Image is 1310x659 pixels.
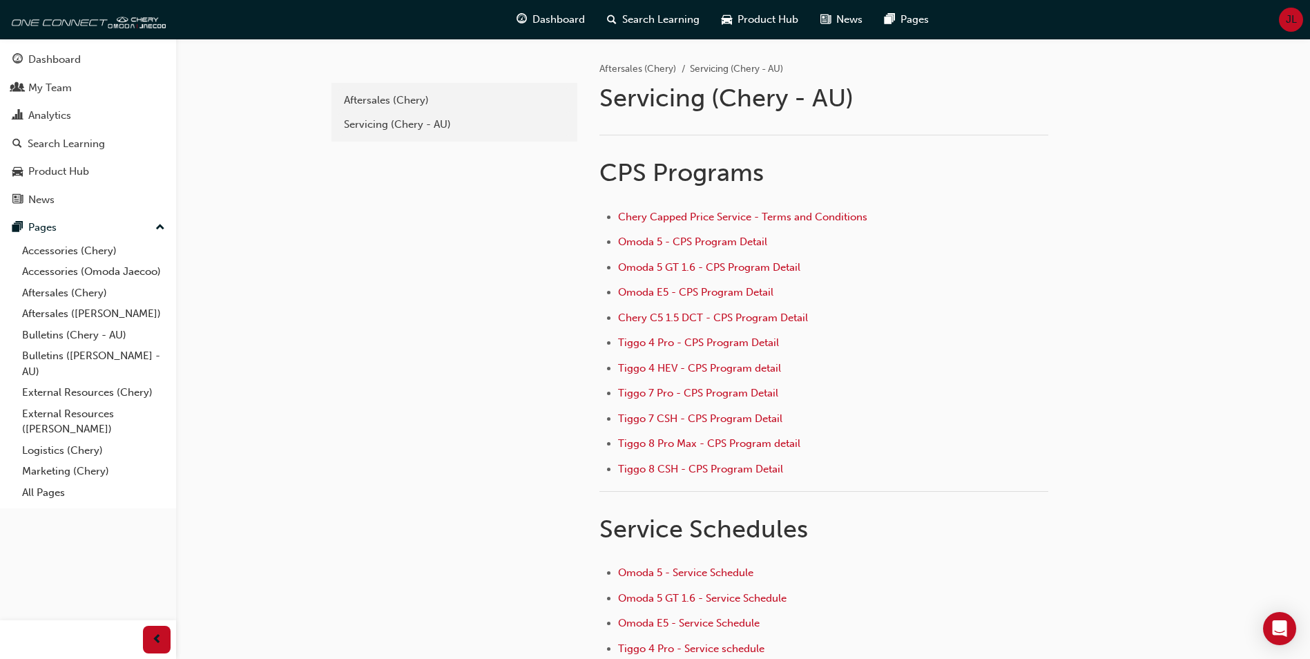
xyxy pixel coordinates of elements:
[618,566,753,579] a: Omoda 5 - Service Schedule
[12,222,23,234] span: pages-icon
[874,6,940,34] a: pages-iconPages
[7,6,166,33] img: oneconnect
[6,131,171,157] a: Search Learning
[12,166,23,178] span: car-icon
[618,592,787,604] a: Omoda 5 GT 1.6 - Service Schedule
[618,617,760,629] a: Omoda E5 - Service Schedule
[618,261,800,274] a: Omoda 5 GT 1.6 - CPS Program Detail
[337,88,572,113] a: Aftersales (Chery)
[28,136,105,152] div: Search Learning
[6,47,171,73] a: Dashboard
[6,187,171,213] a: News
[1279,8,1303,32] button: JL
[599,83,1052,113] h1: Servicing (Chery - AU)
[337,113,572,137] a: Servicing (Chery - AU)
[344,93,565,108] div: Aftersales (Chery)
[6,215,171,240] button: Pages
[17,440,171,461] a: Logistics (Chery)
[596,6,711,34] a: search-iconSearch Learning
[6,159,171,184] a: Product Hub
[618,412,782,425] a: Tiggo 7 CSH - CPS Program Detail
[711,6,809,34] a: car-iconProduct Hub
[6,103,171,128] a: Analytics
[28,80,72,96] div: My Team
[12,54,23,66] span: guage-icon
[599,514,808,544] span: Service Schedules
[618,642,764,655] a: Tiggo 4 Pro - Service schedule
[344,117,565,133] div: Servicing (Chery - AU)
[12,194,23,207] span: news-icon
[532,12,585,28] span: Dashboard
[618,336,779,349] a: Tiggo 4 Pro - CPS Program Detail
[618,286,773,298] a: Omoda E5 - CPS Program Detail
[738,12,798,28] span: Product Hub
[885,11,895,28] span: pages-icon
[12,138,22,151] span: search-icon
[618,387,778,399] a: Tiggo 7 Pro - CPS Program Detail
[17,325,171,346] a: Bulletins (Chery - AU)
[1286,12,1297,28] span: JL
[622,12,700,28] span: Search Learning
[599,157,764,187] span: CPS Programs
[690,61,783,77] li: Servicing (Chery - AU)
[17,261,171,283] a: Accessories (Omoda Jaecoo)
[17,482,171,504] a: All Pages
[28,220,57,236] div: Pages
[12,110,23,122] span: chart-icon
[607,11,617,28] span: search-icon
[17,403,171,440] a: External Resources ([PERSON_NAME])
[618,312,808,324] a: Chery C5 1.5 DCT - CPS Program Detail
[17,345,171,382] a: Bulletins ([PERSON_NAME] - AU)
[618,463,783,475] a: Tiggo 8 CSH - CPS Program Detail
[505,6,596,34] a: guage-iconDashboard
[820,11,831,28] span: news-icon
[28,52,81,68] div: Dashboard
[12,82,23,95] span: people-icon
[28,164,89,180] div: Product Hub
[809,6,874,34] a: news-iconNews
[28,108,71,124] div: Analytics
[28,192,55,208] div: News
[1263,612,1296,645] div: Open Intercom Messenger
[618,236,767,248] a: Omoda 5 - CPS Program Detail
[17,240,171,262] a: Accessories (Chery)
[17,461,171,482] a: Marketing (Chery)
[17,303,171,325] a: Aftersales ([PERSON_NAME])
[155,219,165,237] span: up-icon
[618,211,867,223] a: Chery Capped Price Service - Terms and Conditions
[17,382,171,403] a: External Resources (Chery)
[618,437,800,450] a: Tiggo 8 Pro Max - CPS Program detail
[6,44,171,215] button: DashboardMy TeamAnalyticsSearch LearningProduct HubNews
[836,12,863,28] span: News
[900,12,929,28] span: Pages
[618,362,781,374] a: Tiggo 4 HEV - CPS Program detail
[17,283,171,304] a: Aftersales (Chery)
[599,63,676,75] a: Aftersales (Chery)
[152,631,162,649] span: prev-icon
[722,11,732,28] span: car-icon
[6,75,171,101] a: My Team
[517,11,527,28] span: guage-icon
